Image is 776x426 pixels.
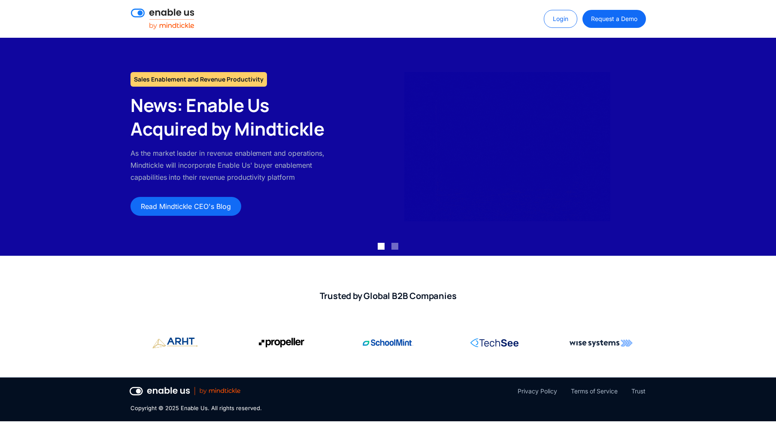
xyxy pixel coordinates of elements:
[130,147,335,183] p: As the market leader in revenue enablement and operations, Mindtickle will incorporate Enable Us'...
[130,72,267,87] h1: Sales Enablement and Revenue Productivity
[631,386,646,396] a: Trust
[378,243,385,250] div: Show slide 1 of 2
[742,38,776,256] div: next slide
[404,72,610,221] img: Enable Us by Mindtickle
[130,404,262,413] div: Copyright © 2025 Enable Us. All rights reserved.
[518,386,557,396] a: Privacy Policy
[152,334,198,352] img: Propeller Aero corporate logo
[570,334,633,351] img: Wise Systems corporate logo
[544,10,577,28] a: Login
[130,290,646,302] h2: Trusted by Global B2B Companies
[130,197,241,216] a: Read Mindtickle CEO's Blog
[571,386,618,396] a: Terms of Service
[391,243,398,250] div: Show slide 2 of 2
[130,94,335,140] h2: News: Enable Us Acquired by Mindtickle
[470,334,518,351] img: RingCentral corporate logo
[259,334,304,351] img: Propeller Aero corporate logo
[767,417,776,426] iframe: Qualified Messenger
[363,334,413,351] img: SchoolMint corporate logo
[582,10,646,28] a: Request a Demo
